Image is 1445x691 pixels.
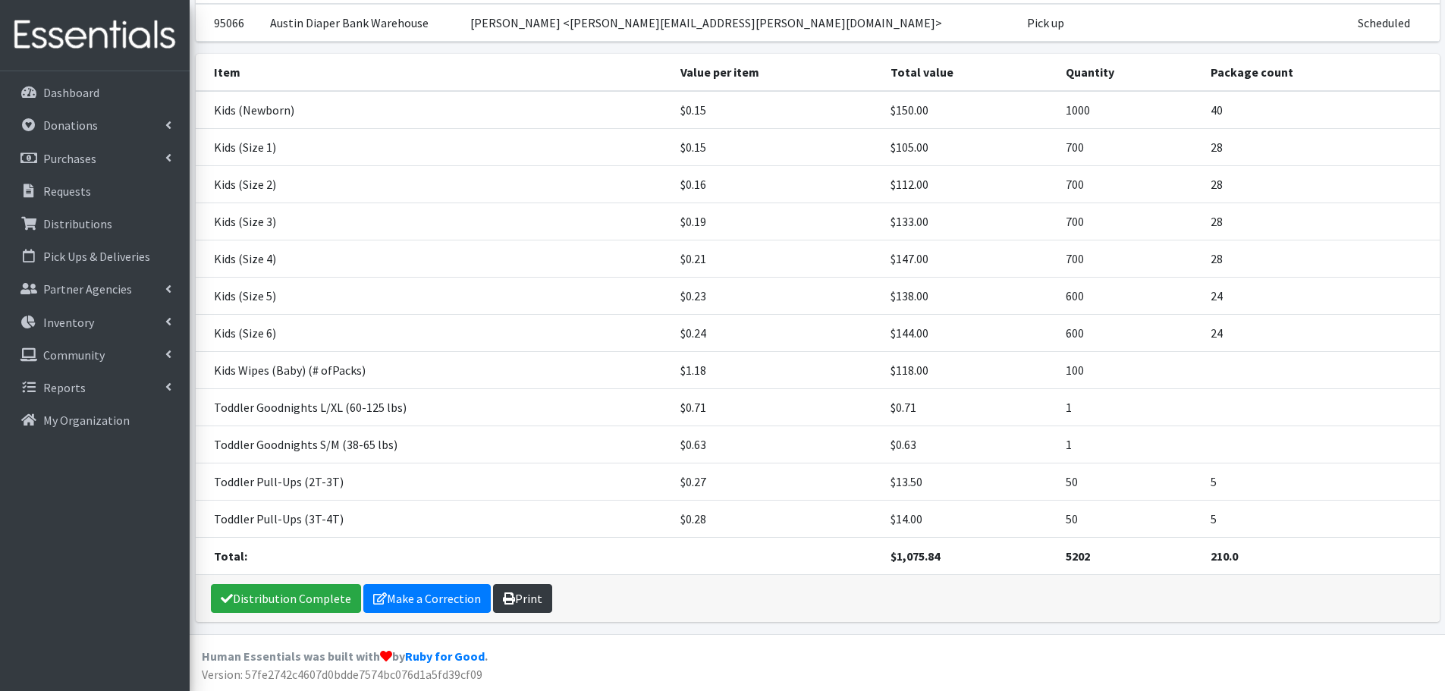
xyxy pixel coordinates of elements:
th: Item [196,54,671,91]
td: 24 [1202,314,1440,351]
th: Quantity [1057,54,1201,91]
td: 40 [1202,91,1440,129]
td: $138.00 [881,277,1057,314]
a: Inventory [6,307,184,338]
td: Kids (Size 2) [196,165,671,203]
p: Dashboard [43,85,99,100]
td: $150.00 [881,91,1057,129]
td: 700 [1057,128,1201,165]
td: 1 [1057,426,1201,463]
strong: $1,075.84 [891,548,940,564]
td: $0.24 [671,314,881,351]
p: Donations [43,118,98,133]
td: 28 [1202,165,1440,203]
td: $0.16 [671,165,881,203]
td: Toddler Goodnights S/M (38-65 lbs) [196,426,671,463]
td: $144.00 [881,314,1057,351]
td: 95066 [196,4,261,42]
p: My Organization [43,413,130,428]
td: Pick up [1018,4,1145,42]
a: Purchases [6,143,184,174]
strong: 5202 [1066,548,1090,564]
p: Reports [43,380,86,395]
td: 600 [1057,277,1201,314]
td: $112.00 [881,165,1057,203]
p: Inventory [43,315,94,330]
td: Kids (Size 3) [196,203,671,240]
a: Ruby for Good [405,649,485,664]
td: $0.23 [671,277,881,314]
td: $118.00 [881,351,1057,388]
td: Kids (Size 1) [196,128,671,165]
th: Package count [1202,54,1440,91]
td: 1000 [1057,91,1201,129]
td: Kids (Size 4) [196,240,671,277]
p: Community [43,347,105,363]
td: $0.71 [671,388,881,426]
a: Community [6,340,184,370]
span: Version: 57fe2742c4607d0bdde7574bc076d1a5fd39cf09 [202,667,482,682]
td: $0.27 [671,463,881,500]
td: $0.63 [881,426,1057,463]
td: $0.63 [671,426,881,463]
td: Toddler Pull-Ups (3T-4T) [196,500,671,537]
th: Value per item [671,54,881,91]
td: $13.50 [881,463,1057,500]
td: 700 [1057,240,1201,277]
td: $0.15 [671,128,881,165]
p: Requests [43,184,91,199]
a: Pick Ups & Deliveries [6,241,184,272]
td: Scheduled [1349,4,1439,42]
p: Distributions [43,216,112,231]
p: Partner Agencies [43,281,132,297]
a: My Organization [6,405,184,435]
td: $1.18 [671,351,881,388]
td: Austin Diaper Bank Warehouse [261,4,462,42]
p: Purchases [43,151,96,166]
td: 28 [1202,240,1440,277]
td: 1 [1057,388,1201,426]
td: $105.00 [881,128,1057,165]
strong: Human Essentials was built with by . [202,649,488,664]
a: Partner Agencies [6,274,184,304]
th: Total value [881,54,1057,91]
td: 700 [1057,165,1201,203]
a: Donations [6,110,184,140]
td: 28 [1202,128,1440,165]
td: 700 [1057,203,1201,240]
td: Toddler Goodnights L/XL (60-125 lbs) [196,388,671,426]
td: Kids Wipes (Baby) (# ofPacks) [196,351,671,388]
a: Requests [6,176,184,206]
td: $0.28 [671,500,881,537]
strong: 210.0 [1211,548,1238,564]
a: Distribution Complete [211,584,361,613]
td: 50 [1057,463,1201,500]
td: 28 [1202,203,1440,240]
a: Reports [6,372,184,403]
td: $147.00 [881,240,1057,277]
td: 50 [1057,500,1201,537]
td: $133.00 [881,203,1057,240]
td: $0.19 [671,203,881,240]
td: Kids (Size 5) [196,277,671,314]
td: 5 [1202,463,1440,500]
td: 100 [1057,351,1201,388]
a: Make a Correction [363,584,491,613]
strong: Total: [214,548,247,564]
a: Print [493,584,552,613]
td: [PERSON_NAME] <[PERSON_NAME][EMAIL_ADDRESS][PERSON_NAME][DOMAIN_NAME]> [461,4,1018,42]
td: 24 [1202,277,1440,314]
a: Dashboard [6,77,184,108]
td: 5 [1202,500,1440,537]
td: Toddler Pull-Ups (2T-3T) [196,463,671,500]
td: 600 [1057,314,1201,351]
p: Pick Ups & Deliveries [43,249,150,264]
td: Kids (Newborn) [196,91,671,129]
td: $0.15 [671,91,881,129]
td: $0.71 [881,388,1057,426]
img: HumanEssentials [6,10,184,61]
a: Distributions [6,209,184,239]
td: Kids (Size 6) [196,314,671,351]
td: $14.00 [881,500,1057,537]
td: $0.21 [671,240,881,277]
